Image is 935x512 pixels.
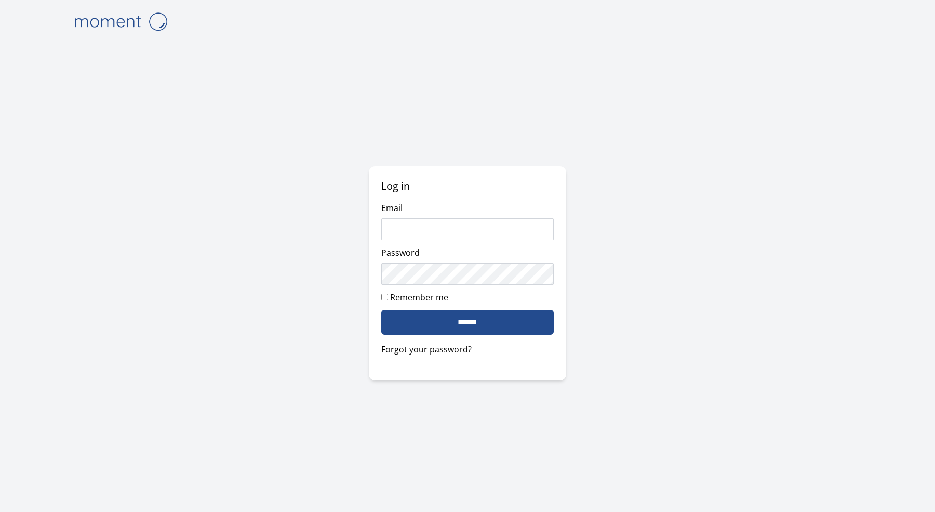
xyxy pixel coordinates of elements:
[381,202,403,214] label: Email
[69,8,172,35] img: logo-4e3dc11c47720685a147b03b5a06dd966a58ff35d612b21f08c02c0306f2b779.png
[390,292,448,303] label: Remember me
[381,343,554,356] a: Forgot your password?
[381,179,554,193] h2: Log in
[381,247,420,258] label: Password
